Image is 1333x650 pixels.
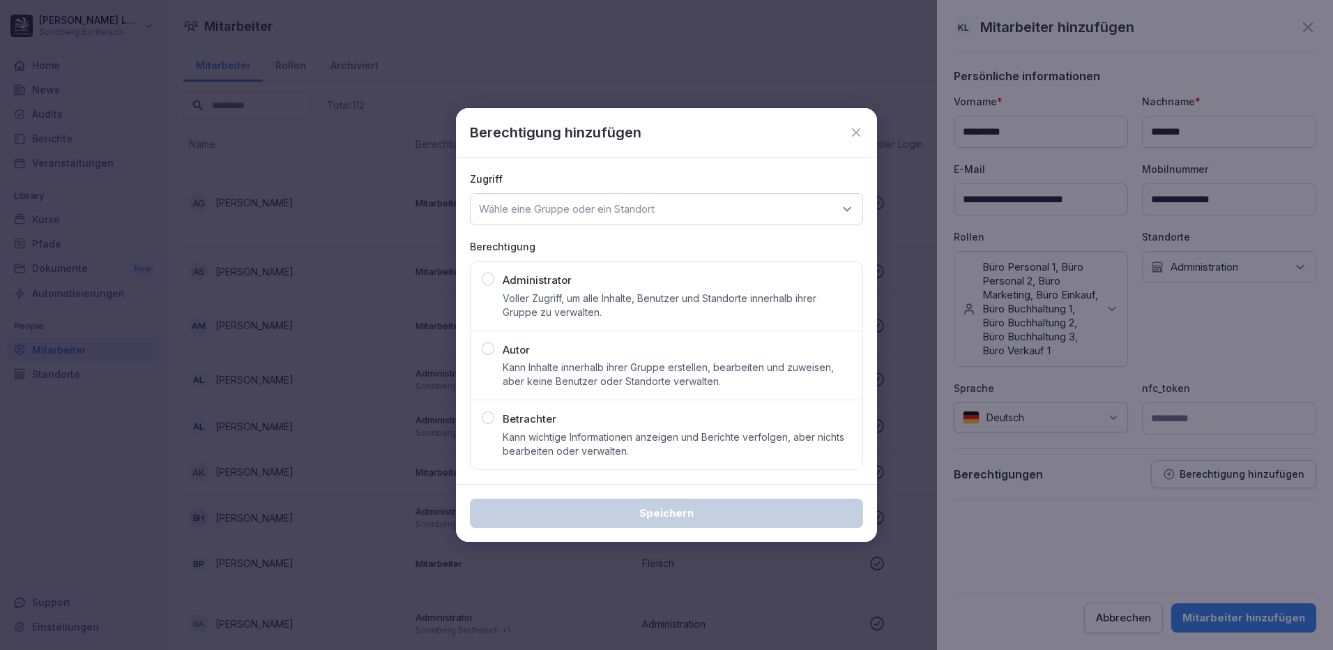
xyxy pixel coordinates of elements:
[479,202,655,216] p: Wähle eine Gruppe oder ein Standort
[503,430,851,458] p: Kann wichtige Informationen anzeigen und Berichte verfolgen, aber nichts bearbeiten oder verwalten.
[481,506,852,521] div: Speichern
[470,239,863,254] p: Berechtigung
[470,122,641,143] p: Berechtigung hinzufügen
[470,499,863,528] button: Speichern
[503,342,530,358] p: Autor
[503,411,556,428] p: Betrachter
[470,172,863,186] p: Zugriff
[503,273,572,289] p: Administrator
[503,361,851,388] p: Kann Inhalte innerhalb ihrer Gruppe erstellen, bearbeiten und zuweisen, aber keine Benutzer oder ...
[503,292,851,319] p: Voller Zugriff, um alle Inhalte, Benutzer und Standorte innerhalb ihrer Gruppe zu verwalten.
